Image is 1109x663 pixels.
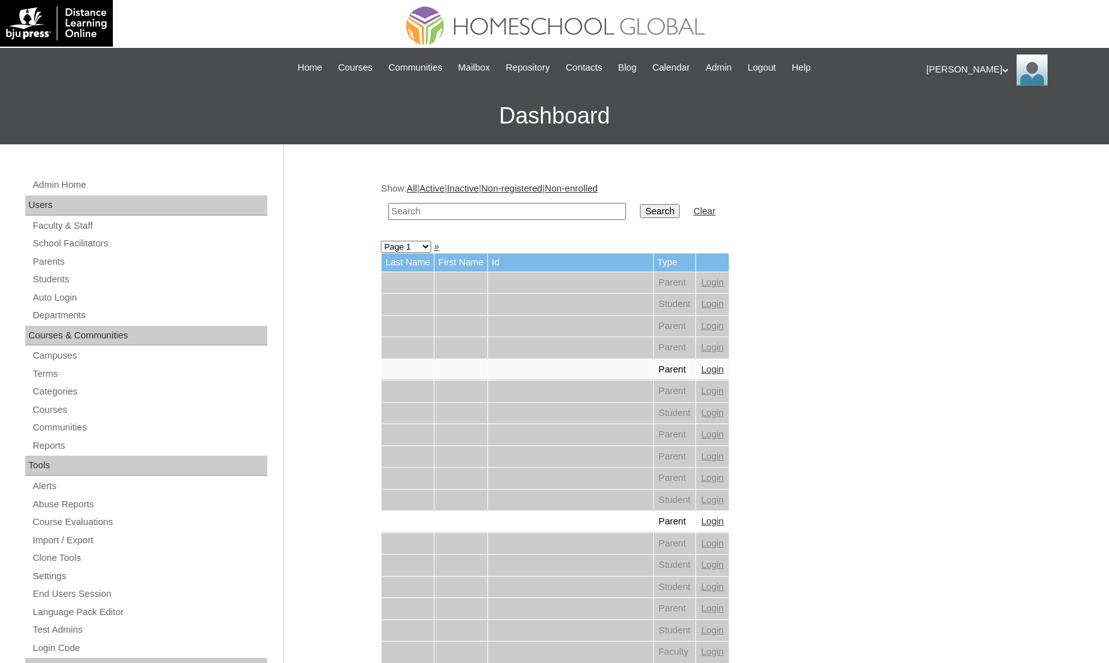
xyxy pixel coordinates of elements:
td: Parent [654,381,696,402]
div: Courses & Communities [25,326,267,346]
a: Login [701,429,724,439]
div: Show: | | | | [381,182,1005,227]
td: Faculty [654,642,696,663]
a: Login [701,364,724,374]
a: Categories [32,384,267,400]
td: Parent [654,598,696,620]
img: Ariane Ebuen [1016,54,1048,86]
h3: Dashboard [6,88,1103,144]
a: Login [701,495,724,505]
td: Student [654,555,696,576]
a: Communities [382,61,449,75]
input: Search [388,203,626,220]
td: Id [488,253,653,272]
a: Login [701,560,724,570]
td: First Name [434,253,487,272]
a: Departments [32,308,267,323]
a: Campuses [32,348,267,364]
td: Parent [654,468,696,489]
a: School Facilitators [32,236,267,251]
a: Communities [32,420,267,435]
a: Home [291,61,328,75]
span: Contacts [566,61,602,75]
span: Communities [388,61,443,75]
a: Login Code [32,640,267,656]
td: Parent [654,316,696,337]
a: Login [701,386,724,396]
input: Search [640,204,679,218]
a: Contacts [559,61,608,75]
td: Parent [654,359,696,381]
span: Admin [705,61,732,75]
a: » [434,241,439,251]
span: Repository [506,61,550,75]
td: Parent [654,446,696,468]
a: Faculty & Staff [32,218,267,234]
a: Students [32,272,267,287]
a: Login [701,625,724,635]
div: Tools [25,456,267,476]
span: Home [298,61,322,75]
a: Logout [741,61,782,75]
a: Inactive [447,183,479,193]
a: Login [701,647,724,657]
td: Student [654,294,696,315]
a: Language Pack Editor [32,604,267,620]
a: Clear [694,206,716,216]
a: Alerts [32,478,267,494]
a: Terms [32,366,267,382]
td: Student [654,620,696,642]
a: Login [701,473,724,483]
div: Users [25,195,267,216]
a: Calendar [646,61,696,75]
a: All [407,183,417,193]
a: Non-registered [481,183,542,193]
a: Login [701,342,724,352]
a: Help [786,61,817,75]
a: Admin [699,61,738,75]
td: Parent [654,424,696,446]
td: Last Name [381,253,434,272]
a: Login [701,538,724,548]
td: Parent [654,533,696,555]
a: Courses [32,402,267,418]
a: End Users Session [32,586,267,602]
img: logo-white.png [6,6,107,40]
td: Student [654,490,696,511]
span: Calendar [653,61,690,75]
a: Auto Login [32,290,267,306]
td: Parent [654,337,696,359]
a: Settings [32,568,267,584]
td: Parent [654,272,696,294]
td: Student [654,403,696,424]
a: Reports [32,438,267,454]
span: Blog [618,61,636,75]
a: Login [701,299,724,309]
a: Login [701,321,724,331]
a: Login [701,408,724,418]
a: Test Admins [32,622,267,638]
a: Login [701,516,724,526]
a: Login [701,451,724,461]
a: Active [419,183,444,193]
a: Admin Home [32,177,267,193]
a: Mailbox [452,61,497,75]
div: [PERSON_NAME] [926,54,1096,86]
a: Login [701,277,724,287]
a: Course Evaluations [32,514,267,530]
a: Import / Export [32,533,267,548]
td: Type [654,253,696,272]
a: Blog [612,61,642,75]
td: Student [654,577,696,598]
a: Non-enrolled [545,183,598,193]
span: Logout [748,61,776,75]
a: Clone Tools [32,550,267,566]
a: Courses [332,61,379,75]
a: Repository [499,61,556,75]
span: Mailbox [458,61,491,75]
span: Help [792,61,811,75]
a: Login [701,603,724,613]
a: Abuse Reports [32,497,267,512]
td: Parent [654,511,696,533]
span: Courses [338,61,373,75]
